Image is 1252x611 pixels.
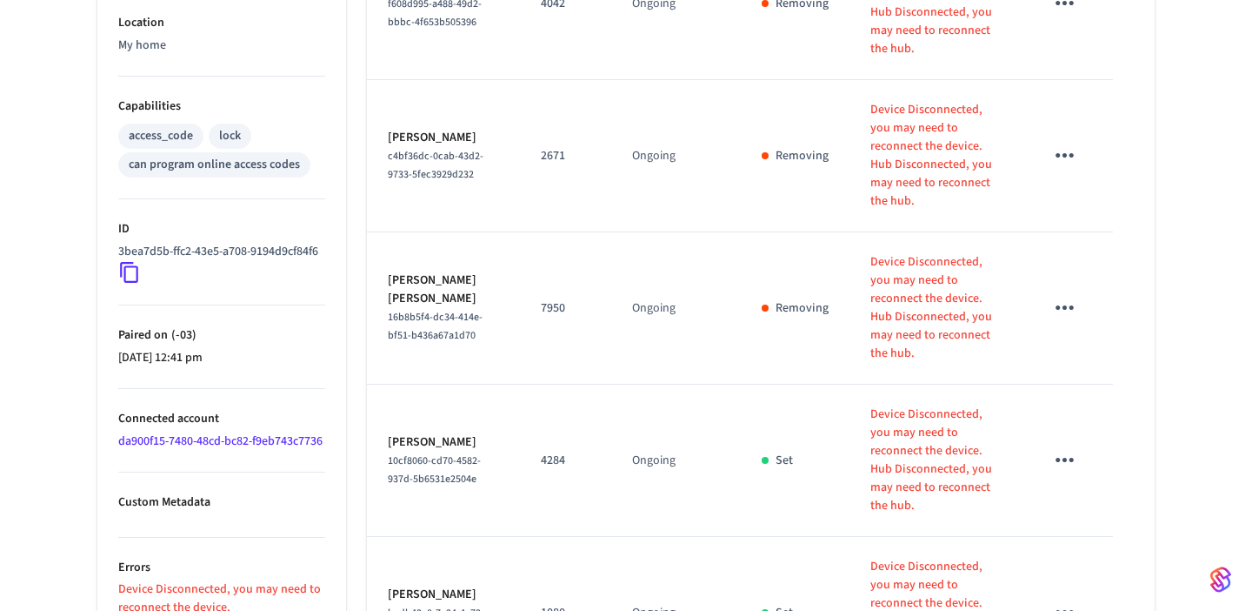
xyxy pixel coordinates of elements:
p: Errors [118,559,325,577]
p: Removing [776,147,829,165]
p: Hub Disconnected, you may need to reconnect the hub. [870,156,1002,211]
p: Device Disconnected, you may need to reconnect the device. [870,253,1002,308]
p: Paired on [118,326,325,345]
p: Hub Disconnected, you may need to reconnect the hub. [870,308,1002,363]
span: 10cf8060-cd70-4582-937d-5b6531e2504e [388,453,481,487]
div: can program online access codes [129,156,300,174]
p: [PERSON_NAME] [388,586,499,604]
span: 16b8b5f4-dc34-414e-bf51-b436a67a1d70 [388,310,483,343]
p: Custom Metadata [118,493,325,512]
p: Removing [776,299,829,318]
a: da900f15-7480-48cd-bc82-f9eb743c7736 [118,433,323,450]
span: ( -03 ) [168,326,196,344]
p: [DATE] 12:41 pm [118,349,325,367]
p: Location [118,14,325,32]
div: lock [219,127,241,145]
p: Hub Disconnected, you may need to reconnect the hub. [870,3,1002,58]
p: Capabilities [118,97,325,116]
p: Set [776,452,793,470]
p: Connected account [118,410,325,428]
span: c4bf36dc-0cab-43d2-9733-5fec3929d232 [388,149,483,182]
p: Device Disconnected, you may need to reconnect the device. [870,406,1002,460]
td: Ongoing [611,232,741,385]
p: [PERSON_NAME] [388,433,499,452]
p: [PERSON_NAME] [388,129,499,147]
p: 7950 [541,299,590,318]
td: Ongoing [611,80,741,232]
p: 4284 [541,452,590,470]
p: Hub Disconnected, you may need to reconnect the hub. [870,460,1002,515]
div: access_code [129,127,193,145]
p: Device Disconnected, you may need to reconnect the device. [870,101,1002,156]
p: 3bea7d5b-ffc2-43e5-a708-9194d9cf84f6 [118,243,318,261]
p: 2671 [541,147,590,165]
p: My home [118,37,325,55]
p: ID [118,220,325,238]
img: SeamLogoGradient.69752ec5.svg [1210,566,1231,594]
td: Ongoing [611,385,741,537]
p: [PERSON_NAME] [PERSON_NAME] [388,272,499,308]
